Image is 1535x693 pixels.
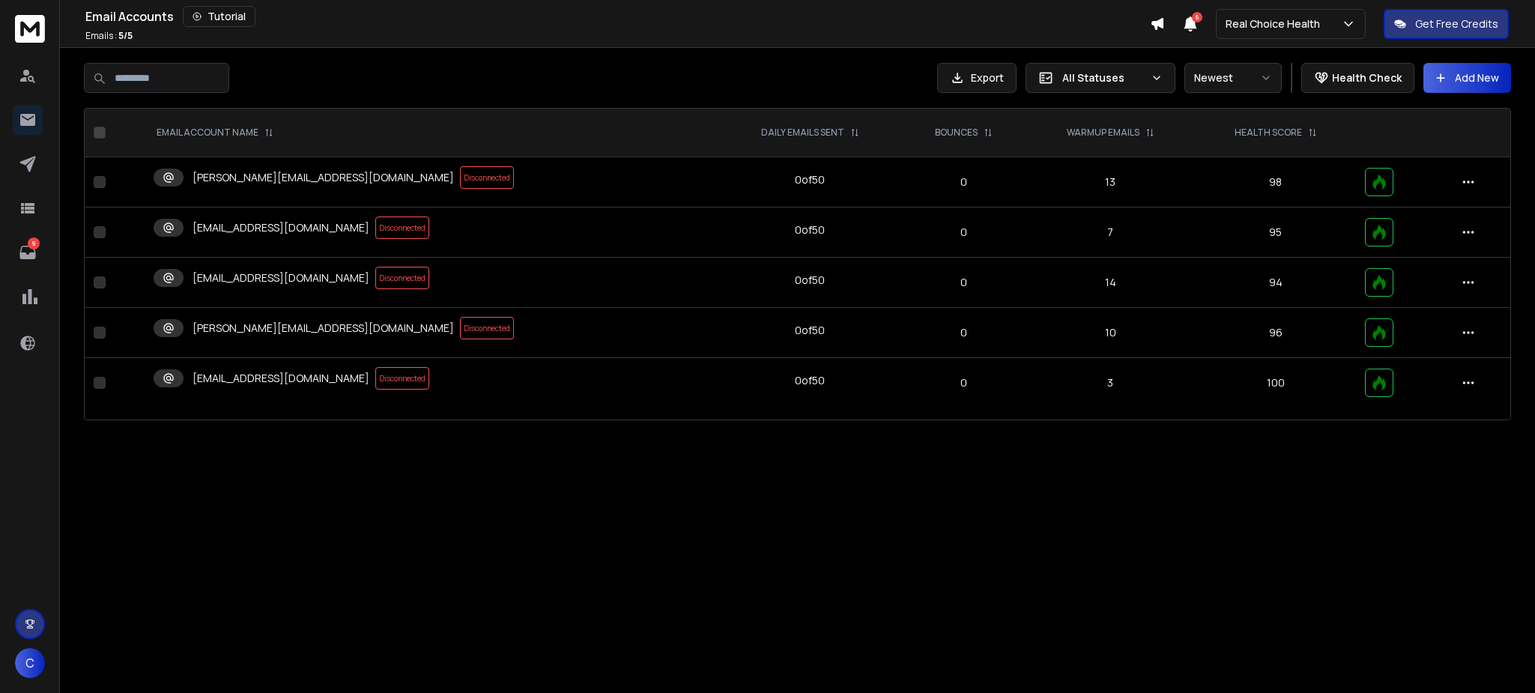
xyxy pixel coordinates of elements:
[375,267,429,289] span: Disconnected
[1384,9,1509,39] button: Get Free Credits
[795,273,825,288] div: 0 of 50
[937,63,1017,93] button: Export
[193,270,369,285] p: [EMAIL_ADDRESS][DOMAIN_NAME]
[1195,258,1356,308] td: 94
[1195,358,1356,408] td: 100
[761,127,844,139] p: DAILY EMAILS SENT
[1226,16,1326,31] p: Real Choice Health
[795,172,825,187] div: 0 of 50
[118,29,133,42] span: 5 / 5
[13,237,43,267] a: 9
[15,648,45,678] button: C
[1195,308,1356,358] td: 96
[911,375,1017,390] p: 0
[157,127,273,139] div: EMAIL ACCOUNT NAME
[85,6,1150,27] div: Email Accounts
[1026,258,1195,308] td: 14
[1332,70,1402,85] p: Health Check
[1184,63,1282,93] button: Newest
[193,371,369,386] p: [EMAIL_ADDRESS][DOMAIN_NAME]
[1423,63,1511,93] button: Add New
[795,223,825,237] div: 0 of 50
[911,225,1017,240] p: 0
[460,317,514,339] span: Disconnected
[1067,127,1139,139] p: WARMUP EMAILS
[375,367,429,390] span: Disconnected
[460,166,514,189] span: Disconnected
[1301,63,1414,93] button: Health Check
[1415,16,1498,31] p: Get Free Credits
[1195,157,1356,208] td: 98
[795,323,825,338] div: 0 of 50
[935,127,978,139] p: BOUNCES
[85,30,133,42] p: Emails :
[1192,12,1202,22] span: 6
[795,373,825,388] div: 0 of 50
[1026,157,1195,208] td: 13
[193,321,454,336] p: [PERSON_NAME][EMAIL_ADDRESS][DOMAIN_NAME]
[1235,127,1302,139] p: HEALTH SCORE
[1480,641,1516,677] iframe: Intercom live chat
[911,325,1017,340] p: 0
[1026,308,1195,358] td: 10
[911,275,1017,290] p: 0
[193,220,369,235] p: [EMAIL_ADDRESS][DOMAIN_NAME]
[1026,208,1195,258] td: 7
[1062,70,1145,85] p: All Statuses
[911,175,1017,190] p: 0
[183,6,255,27] button: Tutorial
[1026,358,1195,408] td: 3
[375,217,429,239] span: Disconnected
[193,170,454,185] p: [PERSON_NAME][EMAIL_ADDRESS][DOMAIN_NAME]
[1195,208,1356,258] td: 95
[28,237,40,249] p: 9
